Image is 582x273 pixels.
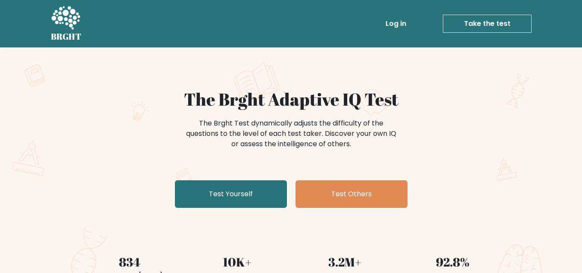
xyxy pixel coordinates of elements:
h5: BRGHT [51,31,82,42]
div: 834 [81,253,178,271]
a: Test Others [296,180,408,208]
a: Log in [382,15,410,32]
div: 3.2M+ [296,253,394,271]
a: BRGHT [51,3,82,44]
a: Take the test [443,15,532,33]
h1: The Brght Adaptive IQ Test [81,89,501,110]
a: Test Yourself [175,180,287,208]
div: 92.8% [404,253,501,271]
div: 10K+ [189,253,286,271]
div: The Brght Test dynamically adjusts the difficulty of the questions to the level of each test take... [184,118,399,149]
